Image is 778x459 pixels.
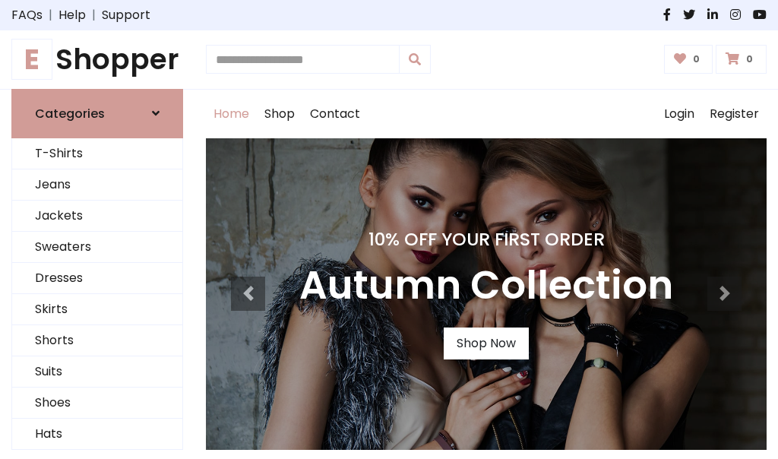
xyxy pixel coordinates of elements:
[12,294,182,325] a: Skirts
[86,6,102,24] span: |
[43,6,59,24] span: |
[716,45,767,74] a: 0
[11,43,183,77] a: EShopper
[12,169,182,201] a: Jeans
[11,89,183,138] a: Categories
[12,138,182,169] a: T-Shirts
[742,52,757,66] span: 0
[59,6,86,24] a: Help
[12,232,182,263] a: Sweaters
[444,328,529,359] a: Shop Now
[11,39,52,80] span: E
[12,388,182,419] a: Shoes
[11,6,43,24] a: FAQs
[689,52,704,66] span: 0
[206,90,257,138] a: Home
[664,45,713,74] a: 0
[656,90,702,138] a: Login
[302,90,368,138] a: Contact
[12,419,182,450] a: Hats
[299,262,673,309] h3: Autumn Collection
[12,263,182,294] a: Dresses
[11,43,183,77] h1: Shopper
[702,90,767,138] a: Register
[102,6,150,24] a: Support
[12,356,182,388] a: Suits
[35,106,105,121] h6: Categories
[12,201,182,232] a: Jackets
[299,229,673,250] h4: 10% Off Your First Order
[12,325,182,356] a: Shorts
[257,90,302,138] a: Shop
